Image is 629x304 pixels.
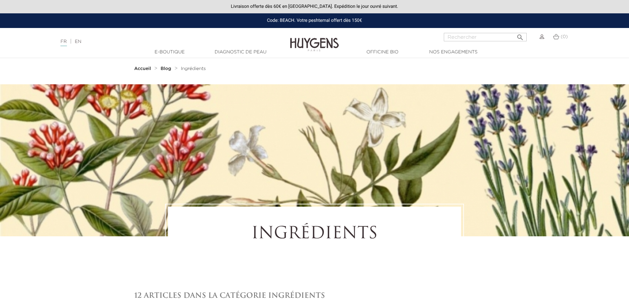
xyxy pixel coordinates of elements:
strong: Accueil [134,66,151,71]
strong: Blog [160,66,171,71]
i:  [516,32,524,39]
a: E-Boutique [137,49,202,56]
img: Huygens [290,27,339,52]
span: (0) [561,35,568,39]
a: FR [60,39,67,46]
a: EN [75,39,81,44]
a: Officine Bio [350,49,415,56]
a: Accueil [134,66,152,71]
button:  [514,31,526,40]
a: Blog [160,66,173,71]
a: Ingrédients [181,66,206,71]
a: Diagnostic de peau [208,49,273,56]
div: | [57,38,257,46]
span: 12 articles dans la catégorie Ingrédients [134,291,325,300]
h1: Ingrédients [186,225,443,244]
input: Rechercher [444,33,527,41]
a: Nos engagements [421,49,486,56]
